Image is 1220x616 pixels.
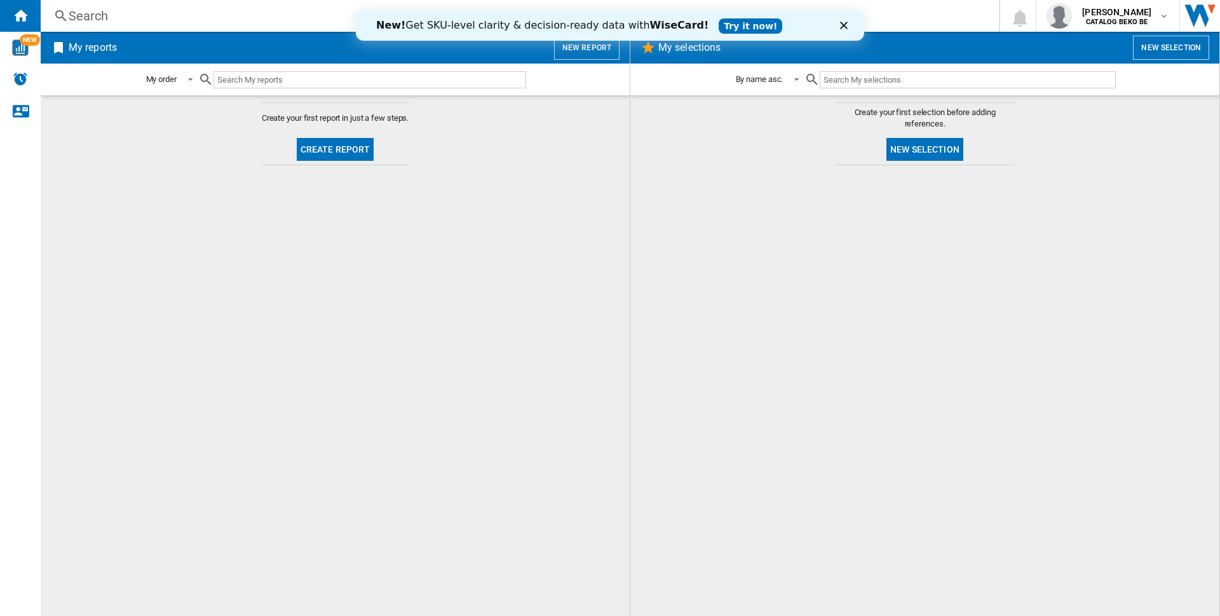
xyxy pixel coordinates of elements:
div: My order [146,74,177,84]
h2: My selections [656,36,723,60]
button: New selection [1133,36,1209,60]
iframe: Intercom live chat banner [356,10,864,41]
img: profile.jpg [1047,3,1072,29]
span: Create your first selection before adding references. [836,107,1014,130]
input: Search My selections [820,71,1115,88]
button: Create report [297,138,374,161]
img: wise-card.svg [12,39,29,56]
button: New report [554,36,620,60]
span: NEW [20,34,40,46]
input: Search My reports [213,71,526,88]
button: New selection [886,138,963,161]
h2: My reports [66,36,119,60]
div: Search [69,7,966,25]
span: [PERSON_NAME] [1082,6,1151,18]
span: Create your first report in just a few steps. [262,113,409,124]
b: CATALOG BEKO BE [1086,18,1148,26]
img: alerts-logo.svg [13,71,28,86]
div: Close [484,11,497,19]
div: By name asc. [736,74,783,84]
